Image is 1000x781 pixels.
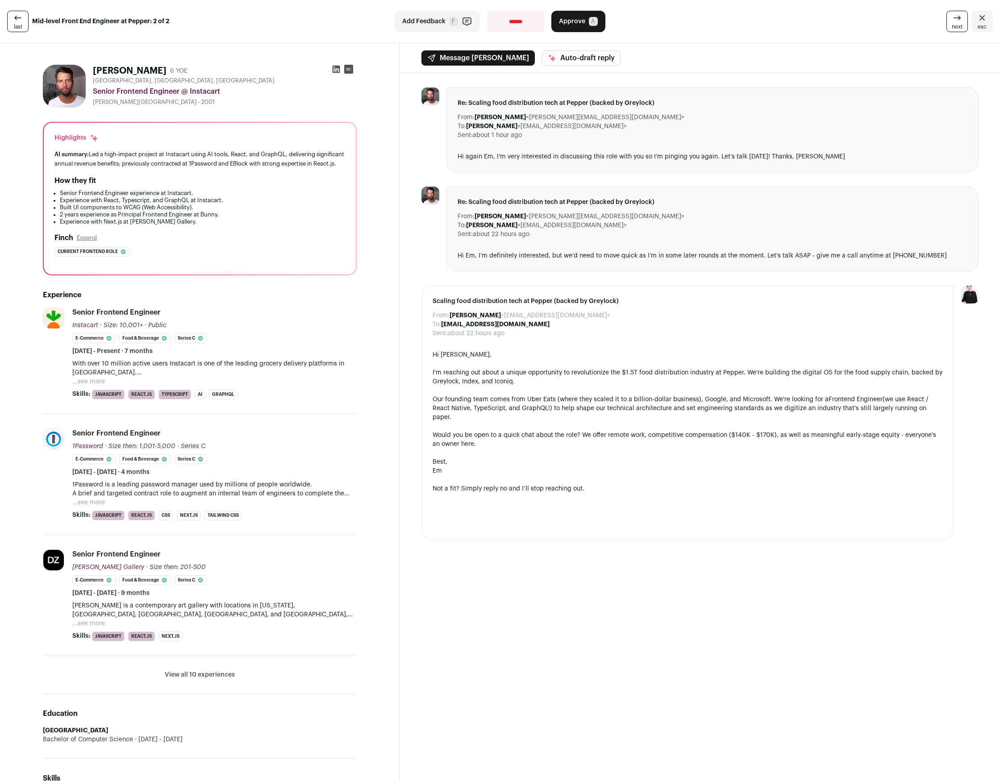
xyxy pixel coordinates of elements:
div: Not a fit? Simply reply no and I’ll stop reaching out. [433,484,942,493]
span: [GEOGRAPHIC_DATA], [GEOGRAPHIC_DATA], [GEOGRAPHIC_DATA] [93,77,275,84]
span: Public [148,322,167,328]
span: Re: Scaling food distribution tech at Pepper (backed by Greylock) [458,198,967,207]
button: Add Feedback F [395,11,480,32]
li: JavaScript [92,631,125,641]
span: F [449,17,458,26]
li: JavaScript [92,511,125,520]
img: 9240684-medium_jpg [961,286,979,303]
button: Auto-draft reply [542,50,621,66]
dd: <[EMAIL_ADDRESS][DOMAIN_NAME]> [450,311,610,320]
li: React.js [128,631,155,641]
li: 2 years experience as Principal Frontend Engineer at Bunny. [60,211,345,218]
span: Add Feedback [402,17,446,26]
span: last [14,23,22,30]
b: [PERSON_NAME] [475,213,526,220]
dt: To: [458,122,466,131]
li: JavaScript [92,390,125,399]
span: Instacart [72,322,98,328]
dt: From: [433,311,450,320]
dt: From: [458,113,475,122]
dt: From: [458,212,475,221]
div: Hi Em, I’m definitely interested, but we’d need to move quick as I’m in some later rounds at the ... [458,251,967,260]
span: Scaling food distribution tech at Pepper (backed by Greylock) [433,297,942,306]
button: ...see more [72,619,105,628]
dt: Sent: [458,230,473,239]
p: With over 10 million active users Instacart is one of the leading grocery delivery platforms in [... [72,359,357,377]
p: [PERSON_NAME] is a contemporary art gallery with locations in [US_STATE], [GEOGRAPHIC_DATA], [GEO... [72,601,357,619]
li: Tailwind CSS [204,511,242,520]
p: A brief and targeted contract role to augment an internal team of engineers to complete the new [... [72,489,357,498]
img: af8c00b4360fa5b48bcdf965ef537ca8c3d886204dbfa8354d14c6f2125445f5.jpg [421,187,439,204]
p: 1Password is a leading password manager used by millions of people worldwide. [72,480,357,489]
span: next [952,23,962,30]
li: Food & Beverage [119,575,171,585]
dd: about 1 hour ago [473,131,522,140]
span: Re: Scaling food distribution tech at Pepper (backed by Greylock) [458,99,967,108]
span: A [589,17,598,26]
span: [DATE] - [DATE] [133,735,183,744]
div: Highlights [54,133,99,142]
li: TypeScript [158,390,191,399]
dd: <[PERSON_NAME][EMAIL_ADDRESS][DOMAIN_NAME]> [475,212,684,221]
span: Skills: [72,511,90,519]
a: next [946,11,968,32]
li: React.js [128,390,155,399]
li: E-commerce [72,575,116,585]
li: Food & Beverage [119,333,171,343]
li: Next.js [177,511,201,520]
li: Series C [175,575,207,585]
b: [PERSON_NAME] [466,123,517,129]
dt: Sent: [433,329,448,338]
div: Senior Frontend Engineer [72,428,161,438]
li: Experience with React, Typescript, and GraphQL at Instacart. [60,197,345,204]
span: · Size: 10,001+ [100,322,143,328]
a: Frontend Engineer [829,396,883,403]
span: · [177,442,179,451]
div: I'm reaching out about a unique opportunity to revolutionize the $1.5T food distribution industry... [433,368,942,386]
div: Led a high-impact project at Instacart using AI tools, React, and GraphQL, delivering significant... [54,150,345,168]
li: Series C [175,333,207,343]
dd: <[PERSON_NAME][EMAIL_ADDRESS][DOMAIN_NAME]> [475,113,684,122]
b: [PERSON_NAME] [475,114,526,120]
li: Series C [175,454,207,464]
span: [DATE] - [DATE] · 4 months [72,468,150,477]
li: CSS [158,511,173,520]
span: [DATE] - [DATE] · 9 months [72,589,150,598]
b: [PERSON_NAME] [466,222,517,228]
strong: Mid-level Front End Engineer at Pepper: 2 of 2 [32,17,169,26]
img: e2c2e0ee5f93464d47ee3f33c446621b89646cc966f6d6316be64cffd7fc5c1f.jpg [43,550,64,570]
span: esc [978,23,987,30]
dd: <[EMAIL_ADDRESS][DOMAIN_NAME]> [466,122,627,131]
li: Built UI components to WCAG (Web Accessibility). [60,204,345,211]
button: ...see more [72,498,105,507]
b: [PERSON_NAME] [450,312,501,319]
button: Approve A [551,11,605,32]
span: Current frontend role [58,247,118,256]
div: Senior Frontend Engineer [72,549,161,559]
h2: Education [43,708,357,719]
div: Would you be open to a quick chat about the role? We offer remote work, competitive compensation ... [433,431,942,449]
dd: about 22 hours ago [448,329,504,338]
span: · [145,321,146,330]
dd: <[EMAIL_ADDRESS][DOMAIN_NAME]> [466,221,627,230]
span: Series C [181,443,205,449]
h2: Finch [54,233,73,243]
img: af8c00b4360fa5b48bcdf965ef537ca8c3d886204dbfa8354d14c6f2125445f5.jpg [421,87,439,105]
img: be5b3ed405faa9badfbb9492948f0e25cf3e58532105abca7789f9f488d4c477.png [43,429,64,449]
dt: To: [458,221,466,230]
a: last [7,11,29,32]
span: Skills: [72,390,90,399]
img: af8c00b4360fa5b48bcdf965ef537ca8c3d886204dbfa8354d14c6f2125445f5.jpg [43,65,86,108]
li: Food & Beverage [119,454,171,464]
div: Senior Frontend Engineer [72,307,161,317]
div: [PERSON_NAME][GEOGRAPHIC_DATA] - 2001 [93,99,357,106]
div: Best, [433,457,942,466]
li: E-commerce [72,333,116,343]
li: Senior Frontend Engineer experience at Instacart. [60,190,345,197]
div: Our founding team comes from Uber Eats (where they scaled it to a billion-dollar business), Googl... [433,395,942,422]
span: AI summary: [54,151,89,157]
button: Expand [77,234,97,241]
button: ...see more [72,377,105,386]
span: · Size then: 201-500 [146,564,206,570]
div: Bachelor of Computer Science [43,735,357,744]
